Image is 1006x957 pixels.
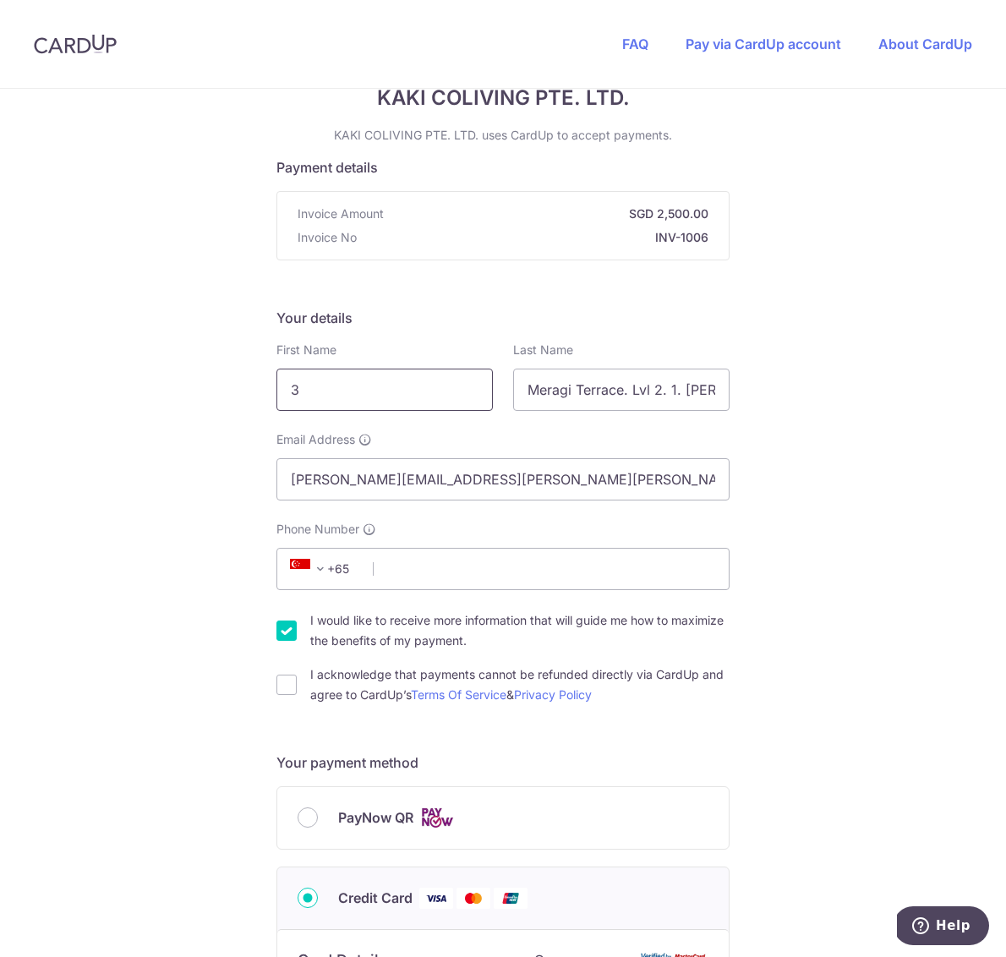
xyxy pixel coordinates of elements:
h5: Payment details [276,157,730,178]
a: Terms Of Service [411,687,506,702]
label: First Name [276,342,336,358]
strong: SGD 2,500.00 [391,205,708,222]
img: Union Pay [494,888,528,909]
span: +65 [285,559,361,579]
a: Privacy Policy [514,687,592,702]
img: CardUp [34,34,117,54]
strong: INV-1006 [364,229,708,246]
span: +65 [290,559,331,579]
a: Pay via CardUp account [686,36,841,52]
span: Invoice Amount [298,205,384,222]
a: About CardUp [878,36,972,52]
img: Mastercard [457,888,490,909]
input: First name [276,369,493,411]
span: Phone Number [276,521,359,538]
p: KAKI COLIVING PTE. LTD. uses CardUp to accept payments. [276,127,730,144]
img: Visa [419,888,453,909]
span: KAKI COLIVING PTE. LTD. [276,83,730,113]
img: Cards logo [420,807,454,828]
label: I would like to receive more information that will guide me how to maximize the benefits of my pa... [310,610,730,651]
span: PayNow QR [338,807,413,828]
div: Credit Card Visa Mastercard Union Pay [298,888,708,909]
span: Credit Card [338,888,413,908]
span: Email Address [276,431,355,448]
input: Email address [276,458,730,500]
label: I acknowledge that payments cannot be refunded directly via CardUp and agree to CardUp’s & [310,664,730,705]
span: Invoice No [298,229,357,246]
label: Last Name [513,342,573,358]
a: FAQ [622,36,648,52]
iframe: Opens a widget where you can find more information [897,906,989,949]
input: Last name [513,369,730,411]
div: PayNow QR Cards logo [298,807,708,828]
h5: Your payment method [276,752,730,773]
h5: Your details [276,308,730,328]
